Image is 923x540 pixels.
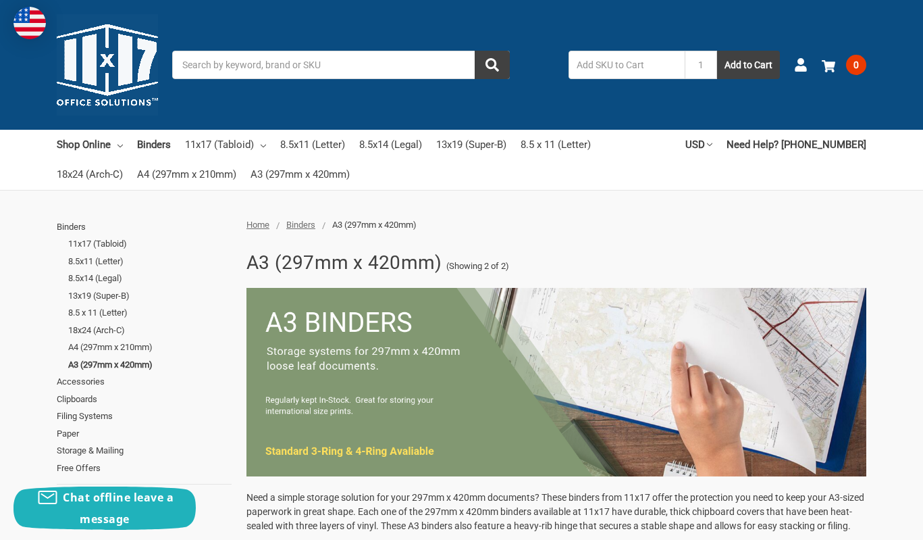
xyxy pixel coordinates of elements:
a: 8.5x14 (Legal) [359,130,422,159]
h1: A3 (297mm x 420mm) [246,245,442,280]
a: 8.5 x 11 (Letter) [521,130,591,159]
a: Need Help? [PHONE_NUMBER] [727,130,866,159]
a: A3 (297mm x 420mm) [250,159,350,189]
iframe: Google Customer Reviews [812,504,923,540]
input: Add SKU to Cart [569,51,685,79]
a: 11x17 (Tabloid) [68,235,232,253]
img: 11x17.com [57,14,158,116]
a: Binders [137,130,171,159]
a: Binders [57,218,232,236]
input: Search by keyword, brand or SKU [172,51,510,79]
a: 18x24 (Arch-C) [57,159,123,189]
a: 0 [822,47,866,82]
a: Shop Online [57,130,123,159]
span: Need a simple storage solution for your 297mm x 420mm documents? These binders from 11x17 offer t... [246,492,864,531]
button: Add to Cart [717,51,780,79]
a: 18x24 (Arch-C) [68,322,232,339]
a: Free Offers [57,460,232,477]
a: Home [246,220,269,230]
a: Storage & Mailing [57,442,232,460]
a: Clipboards [57,391,232,408]
a: 13x19 (Super-B) [68,287,232,305]
img: 8.png [246,288,866,476]
a: A4 (297mm x 210mm) [137,159,236,189]
a: 8.5x14 (Legal) [68,270,232,287]
span: 0 [846,55,866,75]
img: duty and tax information for United States [14,7,46,39]
a: Filing Systems [57,408,232,425]
a: 8.5x11 (Letter) [68,253,232,270]
span: A3 (297mm x 420mm) [332,220,417,230]
a: A3 (297mm x 420mm) [68,356,232,374]
a: Accessories [57,373,232,391]
a: A4 (297mm x 210mm) [68,339,232,356]
button: Chat offline leave a message [14,487,196,530]
a: Binders [286,220,315,230]
span: (Showing 2 of 2) [446,260,509,273]
a: 8.5x11 (Letter) [280,130,345,159]
a: 11x17 (Tabloid) [185,130,266,159]
span: Chat offline leave a message [63,490,174,526]
a: 8.5 x 11 (Letter) [68,304,232,322]
a: Paper [57,425,232,443]
a: 13x19 (Super-B) [436,130,506,159]
a: USD [685,130,712,159]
